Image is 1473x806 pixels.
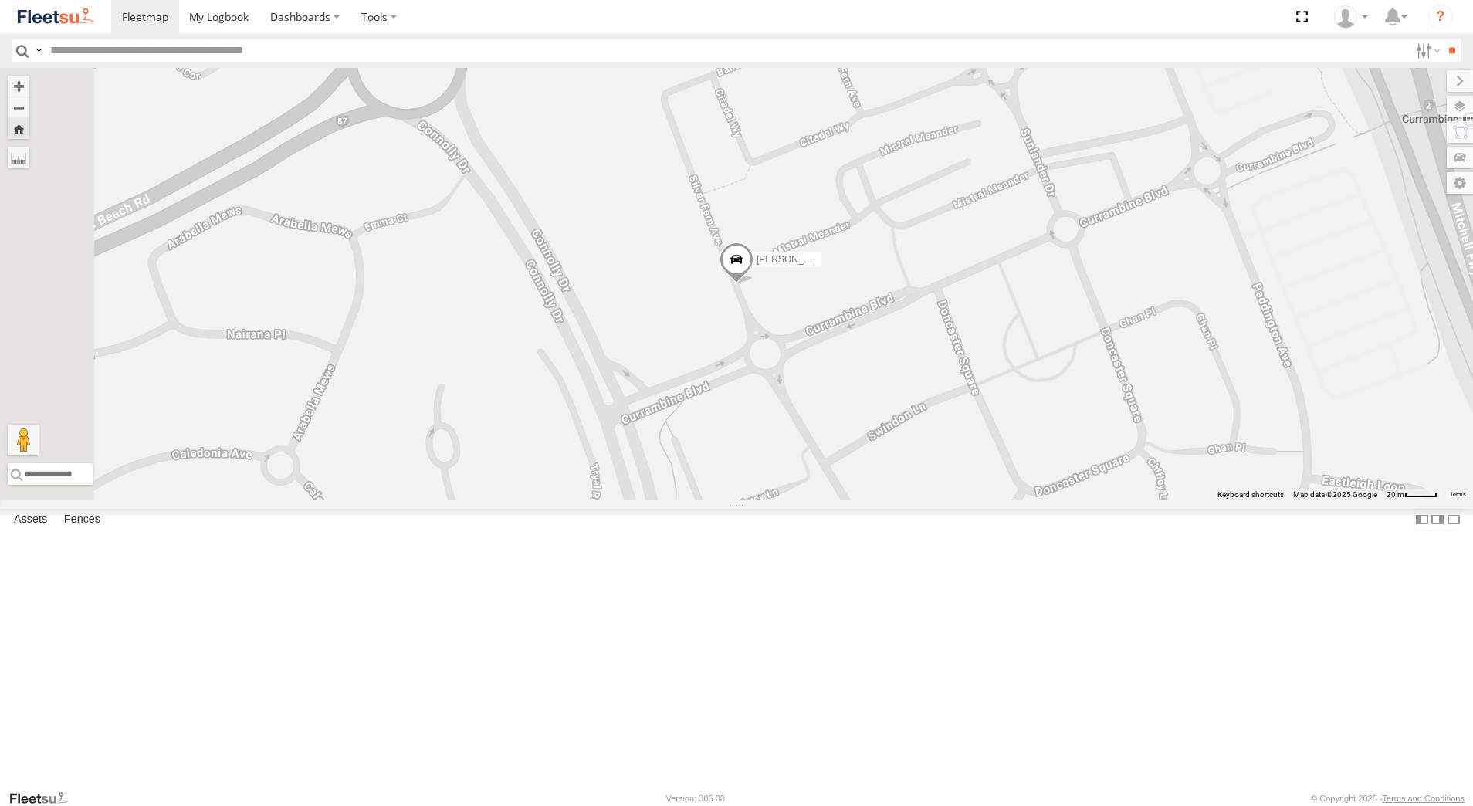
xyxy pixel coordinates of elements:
[8,425,39,455] button: Drag Pegman onto the map to open Street View
[1430,509,1445,531] label: Dock Summary Table to the Right
[15,6,96,27] img: fleetsu-logo-horizontal.svg
[1450,492,1466,498] a: Terms (opens in new tab)
[1217,489,1284,500] button: Keyboard shortcuts
[8,97,29,118] button: Zoom out
[1446,509,1461,531] label: Hide Summary Table
[8,76,29,97] button: Zoom in
[1293,490,1377,499] span: Map data ©2025 Google
[1410,39,1443,62] label: Search Filter Options
[8,118,29,139] button: Zoom Home
[757,254,875,265] span: [PERSON_NAME] - 1IJS864
[666,794,725,803] div: Version: 306.00
[8,147,29,168] label: Measure
[8,791,80,806] a: Visit our Website
[56,509,108,530] label: Fences
[1382,489,1442,500] button: Map scale: 20 m per 39 pixels
[32,39,45,62] label: Search Query
[6,509,55,530] label: Assets
[1428,5,1453,29] i: ?
[1414,509,1430,531] label: Dock Summary Table to the Left
[1383,794,1465,803] a: Terms and Conditions
[1447,172,1473,194] label: Map Settings
[1387,490,1404,499] span: 20 m
[1311,794,1465,803] div: © Copyright 2025 -
[1329,5,1373,29] div: TheMaker Systems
